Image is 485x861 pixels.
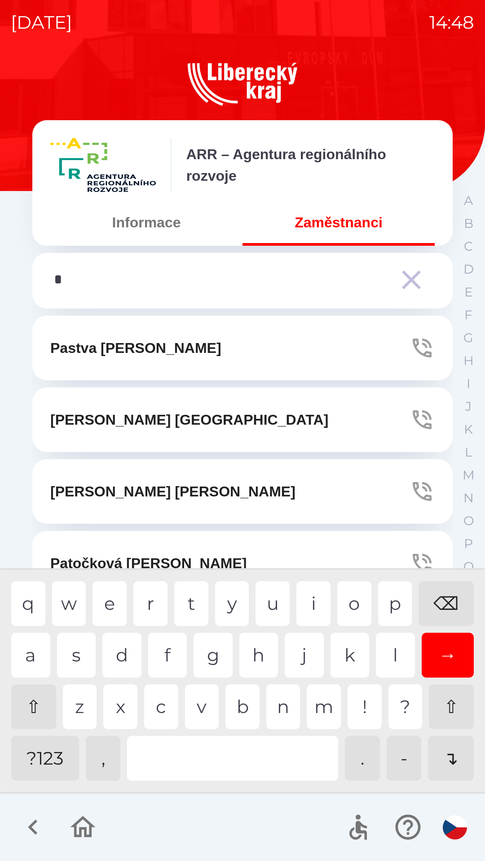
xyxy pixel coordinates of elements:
[186,143,435,187] p: ARR – Agentura regionálního rozvoje
[50,337,221,359] p: Pastva [PERSON_NAME]
[32,387,453,452] button: [PERSON_NAME] [GEOGRAPHIC_DATA]
[11,9,72,36] p: [DATE]
[32,531,453,596] button: Patočková [PERSON_NAME]
[443,815,467,839] img: cs flag
[32,63,453,106] img: Logo
[242,206,435,239] button: Zaměstnanci
[32,316,453,380] button: Pastva [PERSON_NAME]
[50,552,247,574] p: Patočková [PERSON_NAME]
[50,138,156,192] img: 157ba001-05af-4362-8ba6-6f64d3b6f433.png
[50,481,295,502] p: [PERSON_NAME] [PERSON_NAME]
[32,459,453,524] button: [PERSON_NAME] [PERSON_NAME]
[429,9,474,36] p: 14:48
[50,409,328,430] p: [PERSON_NAME] [GEOGRAPHIC_DATA]
[50,206,242,239] button: Informace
